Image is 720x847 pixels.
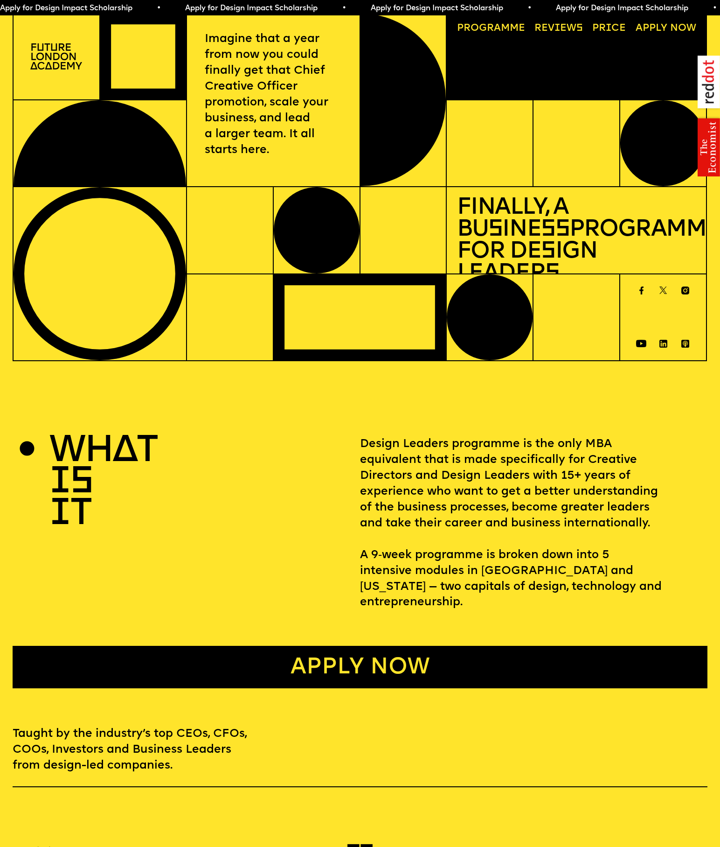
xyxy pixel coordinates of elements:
a: Programme [452,19,530,39]
span: ss [541,218,569,241]
span: s [541,240,555,263]
a: Reviews [529,19,588,39]
p: Imagine that a year from now you could finally get that Chief Creative Officer promotion, scale y... [205,31,341,158]
a: Apply now [630,19,701,39]
span: • [526,5,531,12]
h1: Finally, a Bu ine Programme for De ign Leader [457,197,696,285]
span: s [545,262,560,285]
span: a [494,23,501,33]
span: • [341,5,345,12]
a: Price [588,19,631,39]
h2: WHAT IS IT [49,436,107,531]
span: s [488,218,503,241]
a: Apply now [13,646,707,689]
span: • [156,5,160,12]
p: Design Leaders programme is the only MBA equivalent that is made specifically for Creative Direct... [360,436,707,611]
p: Taught by the industry’s top CEOs, CFOs, COOs, Investors and Business Leaders from design-led com... [13,726,250,774]
span: A [636,23,643,33]
span: • [712,5,716,12]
